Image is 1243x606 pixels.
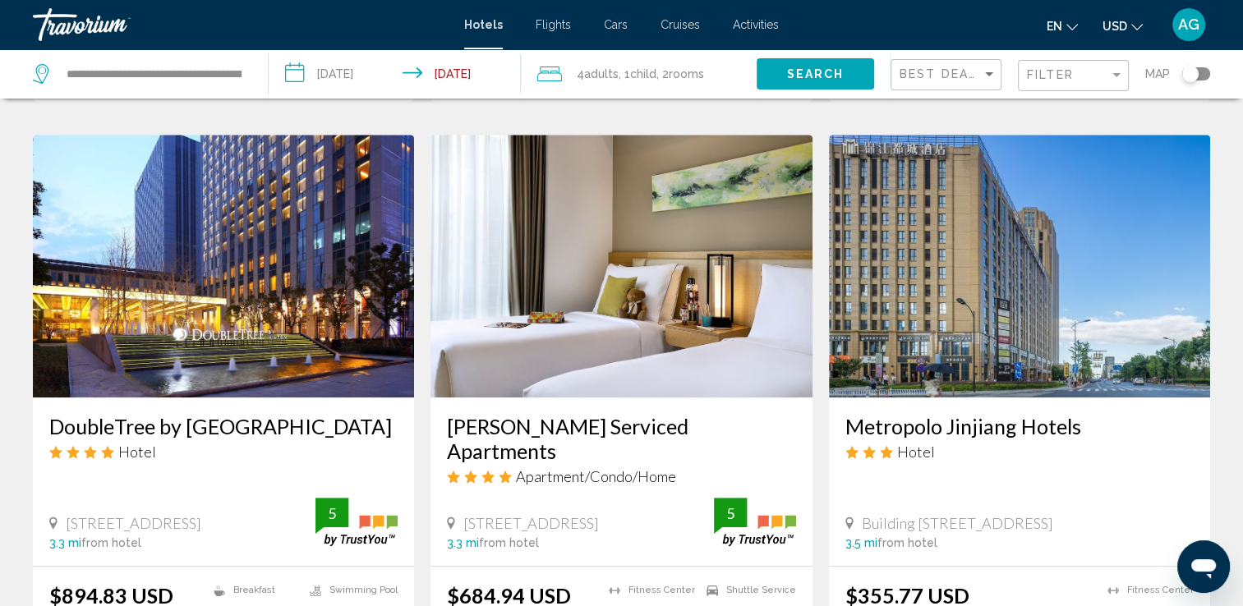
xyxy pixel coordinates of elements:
[447,467,795,485] div: 4 star Apartment
[1167,7,1210,42] button: User Menu
[302,583,398,597] li: Swimming Pool
[1145,62,1170,85] span: Map
[877,536,937,549] span: from hotel
[1177,540,1230,593] iframe: Кнопка запуска окна обмена сообщениями
[786,68,844,81] span: Search
[619,62,656,85] span: , 1
[1027,68,1074,81] span: Filter
[630,67,656,80] span: Child
[669,67,704,80] span: rooms
[900,68,997,82] mat-select: Sort by
[845,443,1194,461] div: 3 star Hotel
[118,443,156,461] span: Hotel
[1047,14,1078,38] button: Change language
[33,135,414,397] img: Hotel image
[66,514,201,532] span: [STREET_ADDRESS]
[49,536,81,549] span: 3.3 mi
[1018,59,1129,93] button: Filter
[714,503,747,523] div: 5
[464,18,503,31] a: Hotels
[733,18,779,31] a: Activities
[536,18,571,31] a: Flights
[33,8,448,41] a: Travorium
[601,583,698,597] li: Fitness Center
[49,443,398,461] div: 4 star Hotel
[269,49,521,99] button: Check-in date: Sep 14, 2025 Check-out date: Sep 23, 2025
[862,514,1053,532] span: Building [STREET_ADDRESS]
[521,49,757,99] button: Travelers: 4 adults, 1 child
[463,514,599,532] span: [STREET_ADDRESS]
[315,498,398,546] img: trustyou-badge.svg
[577,62,619,85] span: 4
[604,18,628,31] a: Cars
[1099,583,1194,597] li: Fitness Center
[829,135,1210,397] img: Hotel image
[757,58,874,89] button: Search
[1178,16,1199,33] span: AG
[656,62,704,85] span: , 2
[516,467,676,485] span: Apartment/Condo/Home
[1170,67,1210,81] button: Toggle map
[447,414,795,463] a: [PERSON_NAME] Serviced Apartments
[661,18,700,31] a: Cruises
[698,583,796,597] li: Shuttle Service
[205,583,302,597] li: Breakfast
[479,536,539,549] span: from hotel
[81,536,141,549] span: from hotel
[49,414,398,438] a: DoubleTree by [GEOGRAPHIC_DATA]
[315,503,348,523] div: 5
[714,498,796,546] img: trustyou-badge.svg
[1103,20,1127,33] span: USD
[584,67,619,80] span: Adults
[430,135,812,397] img: Hotel image
[845,536,877,549] span: 3.5 mi
[1103,14,1143,38] button: Change currency
[1047,20,1062,33] span: en
[845,414,1194,438] a: Metropolo Jinjiang Hotels
[897,443,935,461] span: Hotel
[447,536,479,549] span: 3.3 mi
[900,67,986,80] span: Best Deals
